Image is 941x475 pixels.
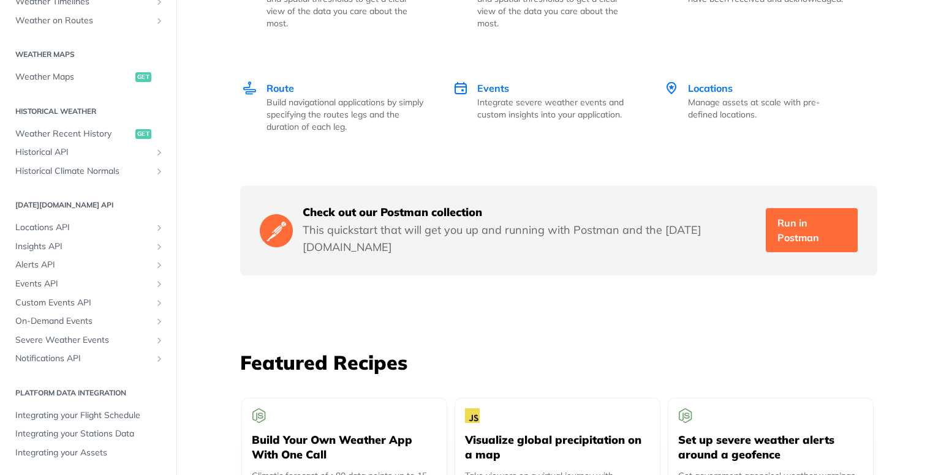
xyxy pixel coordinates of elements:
h5: Set up severe weather alerts around a geofence [678,433,863,462]
a: Integrating your Flight Schedule [9,406,167,425]
span: Historical Climate Normals [15,165,151,178]
span: get [135,129,151,139]
button: Show subpages for Historical API [154,148,164,157]
span: Integrating your Stations Data [15,428,164,440]
a: Weather on RoutesShow subpages for Weather on Routes [9,12,167,30]
a: Alerts APIShow subpages for Alerts API [9,256,167,274]
span: Weather on Routes [15,15,151,27]
button: Show subpages for Events API [154,279,164,289]
img: Route [243,81,257,95]
a: On-Demand EventsShow subpages for On-Demand Events [9,312,167,331]
span: Severe Weather Events [15,334,151,346]
span: Locations API [15,222,151,234]
a: Severe Weather EventsShow subpages for Severe Weather Events [9,331,167,350]
a: Integrating your Assets [9,444,167,462]
img: Locations [664,81,679,95]
a: Historical Climate NormalsShow subpages for Historical Climate Normals [9,162,167,181]
h5: Visualize global precipitation on a map [465,433,650,462]
span: Route [266,82,294,94]
span: get [135,72,151,82]
span: On-Demand Events [15,315,151,327]
a: Notifications APIShow subpages for Notifications API [9,350,167,368]
a: Historical APIShow subpages for Historical API [9,143,167,162]
span: Insights API [15,241,151,253]
img: Postman Logo [260,212,293,249]
span: Locations [688,82,733,94]
a: Locations APIShow subpages for Locations API [9,219,167,237]
button: Show subpages for Severe Weather Events [154,335,164,345]
span: Integrating your Assets [15,447,164,459]
h5: Build Your Own Weather App With One Call [252,433,437,462]
h5: Check out our Postman collection [303,205,756,220]
a: Integrating your Stations Data [9,425,167,443]
a: Insights APIShow subpages for Insights API [9,238,167,256]
h2: Platform DATA integration [9,387,167,398]
h2: [DATE][DOMAIN_NAME] API [9,200,167,211]
span: Integrating your Flight Schedule [15,410,164,422]
span: Weather Maps [15,71,132,83]
a: Locations Locations Manage assets at scale with pre-defined locations. [651,55,861,159]
span: Historical API [15,146,151,159]
span: Notifications API [15,353,151,365]
h3: Featured Recipes [240,349,877,376]
button: Show subpages for Alerts API [154,260,164,270]
button: Show subpages for Locations API [154,223,164,233]
a: Route Route Build navigational applications by simply specifying the routes legs and the duration... [241,55,440,159]
a: Weather Recent Historyget [9,125,167,143]
button: Show subpages for Custom Events API [154,298,164,308]
a: Weather Mapsget [9,68,167,86]
button: Show subpages for Insights API [154,242,164,252]
a: Events Events Integrate severe weather events and custom insights into your application. [440,55,651,159]
a: Run in Postman [766,208,858,252]
button: Show subpages for On-Demand Events [154,316,164,326]
span: Alerts API [15,259,151,271]
h2: Weather Maps [9,49,167,60]
span: Custom Events API [15,297,151,309]
img: Events [453,81,468,95]
button: Show subpages for Weather on Routes [154,16,164,26]
p: Integrate severe weather events and custom insights into your application. [477,96,637,121]
span: Events [477,82,509,94]
button: Show subpages for Historical Climate Normals [154,166,164,176]
a: Events APIShow subpages for Events API [9,275,167,293]
span: Weather Recent History [15,128,132,140]
button: Show subpages for Notifications API [154,354,164,364]
p: This quickstart that will get you up and running with Postman and the [DATE][DOMAIN_NAME] [303,222,756,256]
span: Events API [15,278,151,290]
p: Manage assets at scale with pre-defined locations. [688,96,848,121]
p: Build navigational applications by simply specifying the routes legs and the duration of each leg. [266,96,426,133]
a: Custom Events APIShow subpages for Custom Events API [9,294,167,312]
h2: Historical Weather [9,106,167,117]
